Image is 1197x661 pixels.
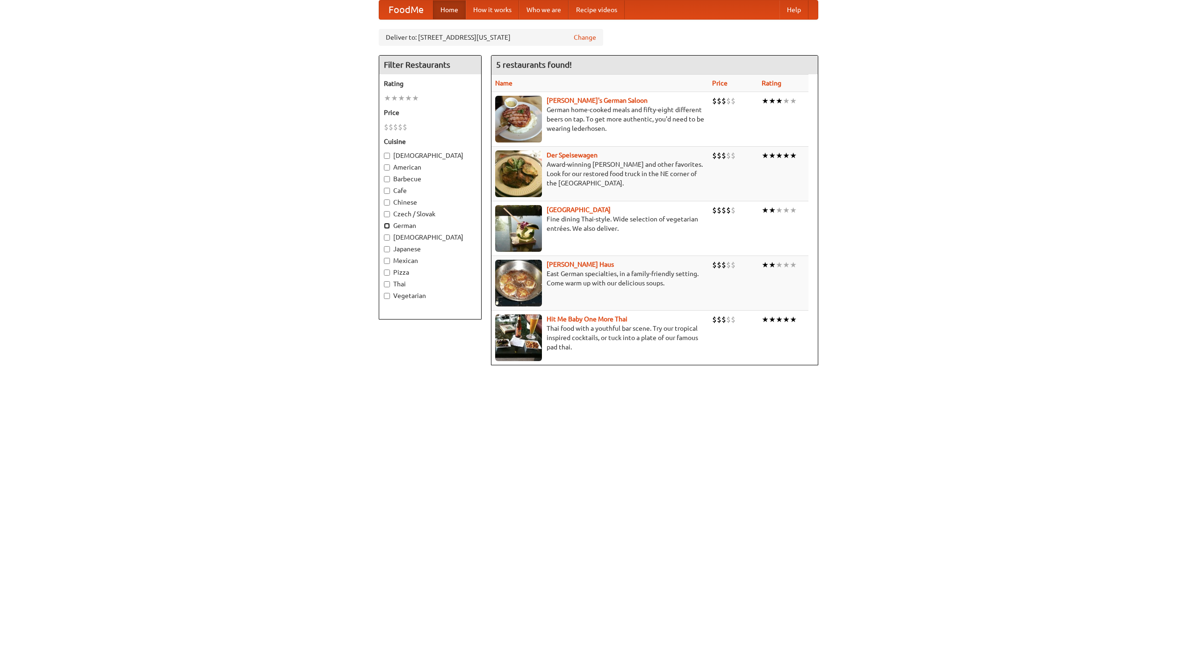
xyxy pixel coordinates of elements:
p: Thai food with a youthful bar scene. Try our tropical inspired cocktails, or tuck into a plate of... [495,324,705,352]
li: $ [712,205,717,215]
p: Award-winning [PERSON_NAME] and other favorites. Look for our restored food truck in the NE corne... [495,160,705,188]
input: Japanese [384,246,390,252]
h5: Price [384,108,476,117]
li: ★ [790,96,797,106]
input: [DEMOGRAPHIC_DATA] [384,153,390,159]
p: East German specialties, in a family-friendly setting. Come warm up with our delicious soups. [495,269,705,288]
li: $ [731,314,736,325]
a: Name [495,79,512,87]
li: ★ [783,150,790,161]
input: Pizza [384,270,390,276]
li: $ [717,314,721,325]
a: Change [574,33,596,42]
li: ★ [412,93,419,103]
li: ★ [776,150,783,161]
a: Der Speisewagen [547,151,598,159]
li: ★ [783,96,790,106]
a: FoodMe [379,0,433,19]
a: Rating [762,79,781,87]
img: speisewagen.jpg [495,150,542,197]
li: $ [731,205,736,215]
a: [PERSON_NAME] Haus [547,261,614,268]
a: [PERSON_NAME]'s German Saloon [547,97,648,104]
li: ★ [776,314,783,325]
li: ★ [398,93,405,103]
li: ★ [790,205,797,215]
li: $ [721,96,726,106]
li: $ [398,122,403,132]
li: $ [721,260,726,270]
li: $ [712,314,717,325]
img: babythai.jpg [495,314,542,361]
li: ★ [783,205,790,215]
li: ★ [783,314,790,325]
li: ★ [776,205,783,215]
h5: Cuisine [384,137,476,146]
li: ★ [762,205,769,215]
li: $ [721,314,726,325]
label: [DEMOGRAPHIC_DATA] [384,151,476,160]
img: satay.jpg [495,205,542,252]
li: $ [731,96,736,106]
li: $ [712,96,717,106]
li: ★ [776,260,783,270]
li: $ [403,122,407,132]
li: ★ [762,260,769,270]
label: Mexican [384,256,476,265]
input: Vegetarian [384,293,390,299]
label: [DEMOGRAPHIC_DATA] [384,233,476,242]
a: [GEOGRAPHIC_DATA] [547,206,611,213]
input: Mexican [384,258,390,264]
p: German home-cooked meals and fifty-eight different beers on tap. To get more authentic, you'd nee... [495,105,705,133]
li: ★ [405,93,412,103]
li: $ [731,150,736,161]
li: ★ [776,96,783,106]
li: $ [717,96,721,106]
a: Who we are [519,0,569,19]
li: ★ [769,96,776,106]
label: Vegetarian [384,291,476,300]
label: Pizza [384,268,476,277]
a: How it works [466,0,519,19]
label: German [384,221,476,230]
li: ★ [384,93,391,103]
a: Home [433,0,466,19]
label: Czech / Slovak [384,209,476,219]
li: $ [717,260,721,270]
li: ★ [391,93,398,103]
li: $ [731,260,736,270]
label: Japanese [384,244,476,254]
li: $ [717,150,721,161]
li: $ [717,205,721,215]
label: Barbecue [384,174,476,184]
li: $ [712,150,717,161]
li: ★ [769,260,776,270]
li: $ [726,96,731,106]
input: German [384,223,390,229]
li: ★ [790,260,797,270]
h4: Filter Restaurants [379,56,481,74]
label: Cafe [384,186,476,195]
input: Czech / Slovak [384,211,390,217]
li: $ [726,260,731,270]
input: Thai [384,281,390,287]
li: ★ [790,314,797,325]
li: ★ [783,260,790,270]
li: $ [389,122,393,132]
img: esthers.jpg [495,96,542,142]
img: kohlhaus.jpg [495,260,542,306]
a: Recipe videos [569,0,625,19]
div: Deliver to: [STREET_ADDRESS][US_STATE] [379,29,603,46]
input: American [384,164,390,171]
li: ★ [762,150,769,161]
label: American [384,163,476,172]
a: Hit Me Baby One More Thai [547,315,627,323]
ng-pluralize: 5 restaurants found! [496,60,572,69]
li: $ [712,260,717,270]
li: $ [721,205,726,215]
label: Thai [384,279,476,289]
